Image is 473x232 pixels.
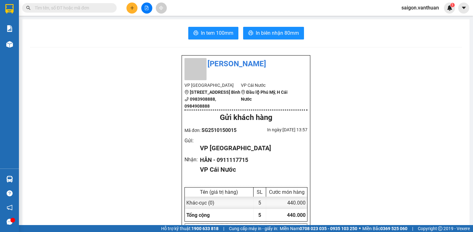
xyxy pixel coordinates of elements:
span: | [223,225,224,232]
div: VP Cái Nước [200,165,302,175]
span: Miền Nam [280,225,357,232]
button: printerIn tem 100mm [188,27,238,39]
img: warehouse-icon [6,41,13,48]
div: Gửi khách hàng [184,112,307,124]
button: file-add [141,3,152,14]
span: Khác - cục (0) [186,200,214,206]
span: printer [248,30,253,36]
div: Nhận : [184,156,200,164]
img: logo-vxr [5,4,14,14]
b: Đầu lộ Phú Mỹ, H Cái Nước [241,90,288,102]
span: 440.000 [287,212,306,218]
div: VP [GEOGRAPHIC_DATA] [200,143,302,153]
div: SL [255,189,264,195]
span: 5 [258,212,261,218]
span: message [7,219,13,225]
span: In biên nhận 80mm [256,29,299,37]
span: Miền Bắc [362,225,407,232]
button: printerIn biên nhận 80mm [243,27,304,39]
div: Cước món hàng [268,189,306,195]
div: Gửi : [184,137,200,145]
img: solution-icon [6,25,13,32]
img: icon-new-feature [447,5,453,11]
span: Tổng cộng [186,212,210,218]
div: In ngày: [DATE] 13:57 [246,126,307,133]
button: caret-down [458,3,469,14]
span: phone [184,97,189,101]
img: warehouse-icon [6,176,13,182]
span: printer [193,30,198,36]
span: Cung cấp máy in - giấy in: [229,225,278,232]
b: 0983908888, 0984908888 [184,97,216,109]
button: plus [126,3,137,14]
span: 1 [451,3,453,7]
strong: 1900 633 818 [191,226,219,231]
span: question-circle [7,190,13,196]
span: caret-down [461,5,467,11]
div: HÂN - 0911117715 [200,156,302,164]
li: [PERSON_NAME] [184,58,307,70]
div: Tên (giá trị hàng) [186,189,252,195]
sup: 1 [450,3,455,7]
span: environment [184,90,189,94]
div: 440.000 [266,197,307,209]
span: plus [130,6,134,10]
strong: 0708 023 035 - 0935 103 250 [300,226,357,231]
span: copyright [438,226,442,231]
span: ⚪️ [359,227,361,230]
div: Mã đơn: [184,126,246,134]
span: notification [7,205,13,211]
button: aim [156,3,167,14]
li: VP Cái Nước [241,82,297,89]
span: Hỗ trợ kỹ thuật: [161,225,219,232]
span: In tem 100mm [201,29,233,37]
span: search [26,6,31,10]
li: VP [GEOGRAPHIC_DATA] [184,82,241,89]
b: [STREET_ADDRESS] Bình [190,90,240,95]
span: aim [159,6,163,10]
input: Tìm tên, số ĐT hoặc mã đơn [35,4,109,11]
div: 5 [254,197,266,209]
span: saigon.vanthuan [396,4,444,12]
span: SG2510150015 [201,127,237,133]
span: file-add [144,6,149,10]
span: environment [241,90,245,94]
strong: 0369 525 060 [380,226,407,231]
